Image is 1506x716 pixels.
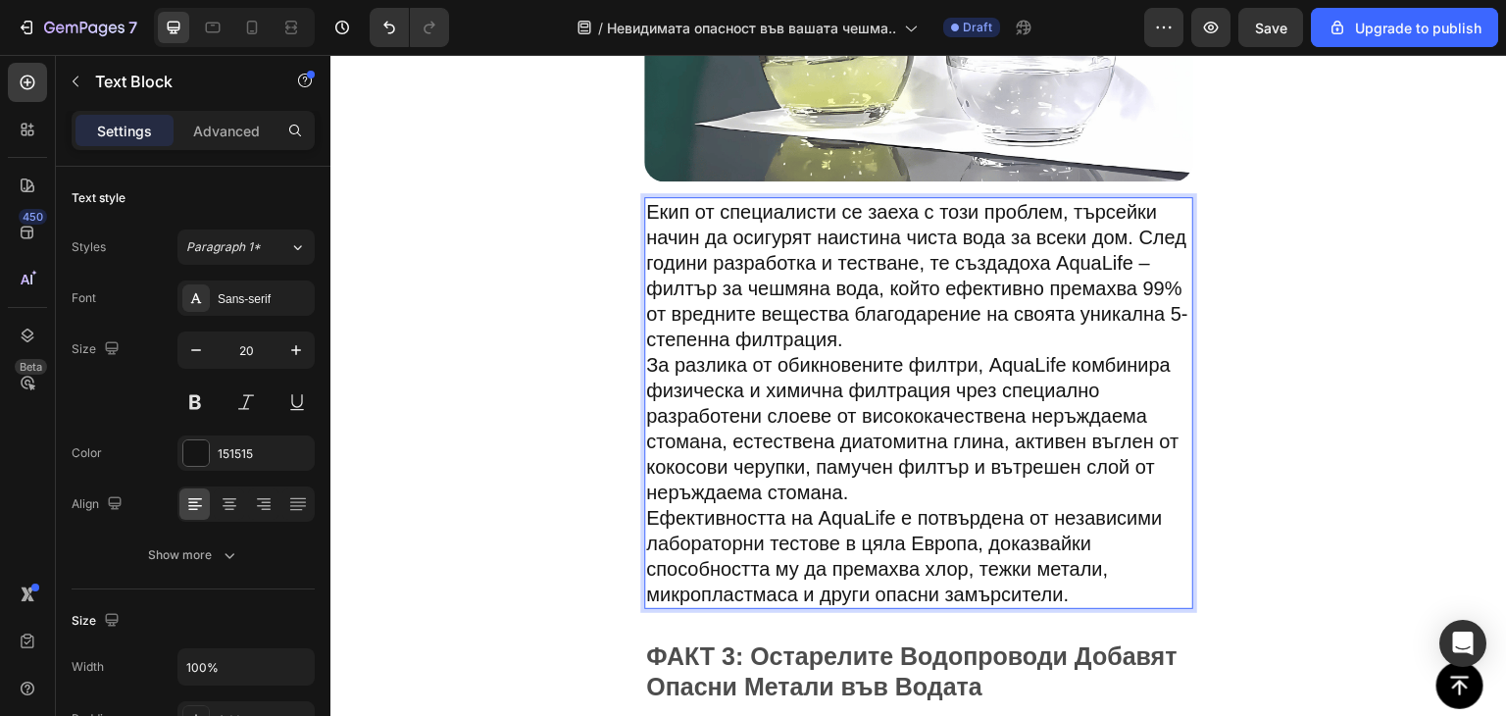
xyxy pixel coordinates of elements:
div: Undo/Redo [370,8,449,47]
div: 151515 [218,445,310,463]
button: Upgrade to publish [1311,8,1498,47]
div: Font [72,289,96,307]
div: Beta [15,359,47,375]
div: Width [72,658,104,676]
button: Show more [72,537,315,573]
div: Show more [148,545,239,565]
span: Paragraph 1* [186,238,261,256]
div: 450 [19,209,47,225]
div: Styles [72,238,106,256]
p: Text Block [95,70,262,93]
p: 7 [128,16,137,39]
span: / [598,18,603,38]
iframe: Design area [330,55,1506,716]
div: Align [72,491,126,518]
div: Open Intercom Messenger [1439,620,1486,667]
div: Sans-serif [218,290,310,308]
span: Draft [963,19,992,36]
span: Невидимата опасност във вашата чешма.. [607,18,896,38]
div: Upgrade to publish [1328,18,1481,38]
div: Size [72,336,124,363]
button: Save [1238,8,1303,47]
div: Size [72,608,124,635]
input: Auto [178,649,314,685]
p: Advanced [193,121,260,141]
button: Paragraph 1* [177,230,315,265]
button: 7 [8,8,146,47]
div: Text style [72,189,125,207]
div: Color [72,444,102,462]
span: Save [1255,20,1287,36]
p: Settings [97,121,152,141]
